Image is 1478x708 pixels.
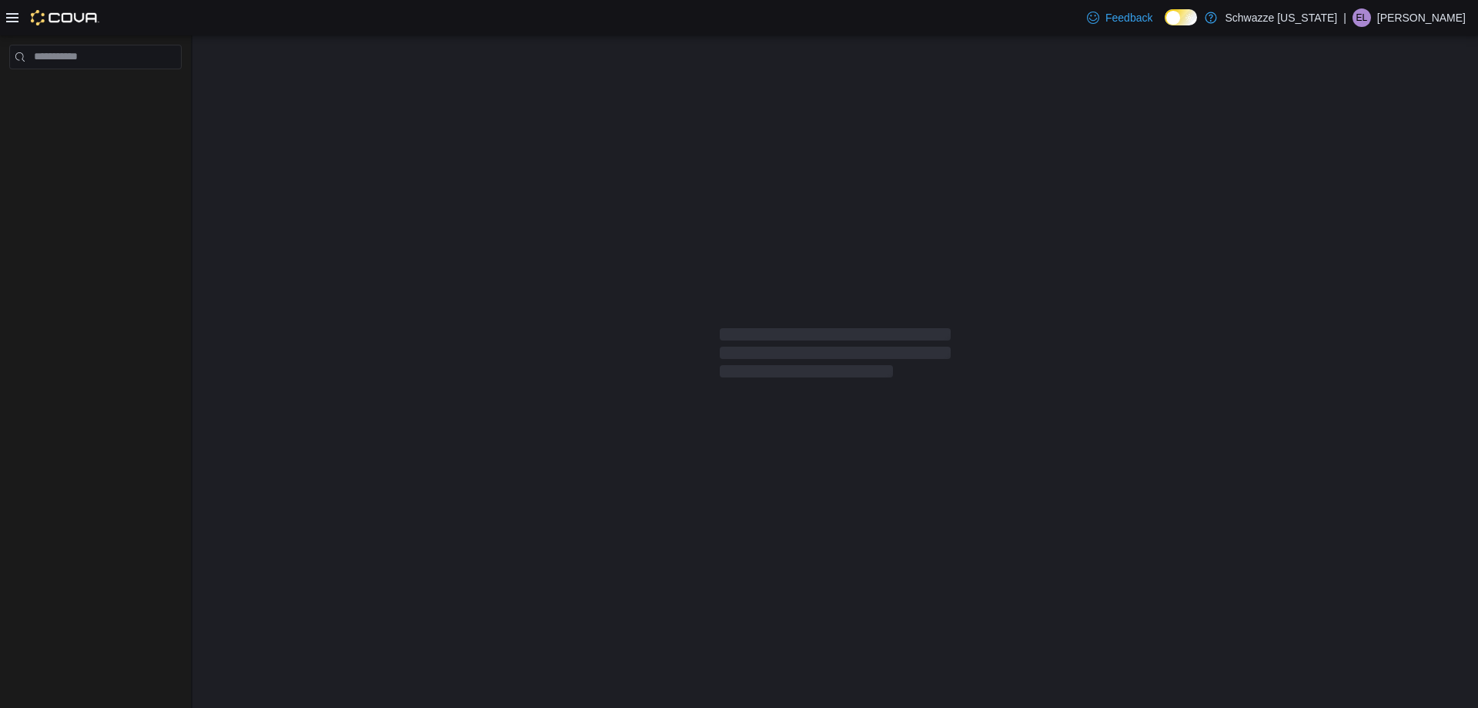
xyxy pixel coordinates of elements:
[1356,8,1368,27] span: EL
[720,331,951,381] span: Loading
[1105,10,1152,25] span: Feedback
[1165,25,1165,26] span: Dark Mode
[1343,8,1346,27] p: |
[1081,2,1159,33] a: Feedback
[1225,8,1337,27] p: Schwazze [US_STATE]
[1165,9,1197,25] input: Dark Mode
[1377,8,1466,27] p: [PERSON_NAME]
[1353,8,1371,27] div: Emily Lostroh
[9,72,182,109] nav: Complex example
[31,10,99,25] img: Cova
